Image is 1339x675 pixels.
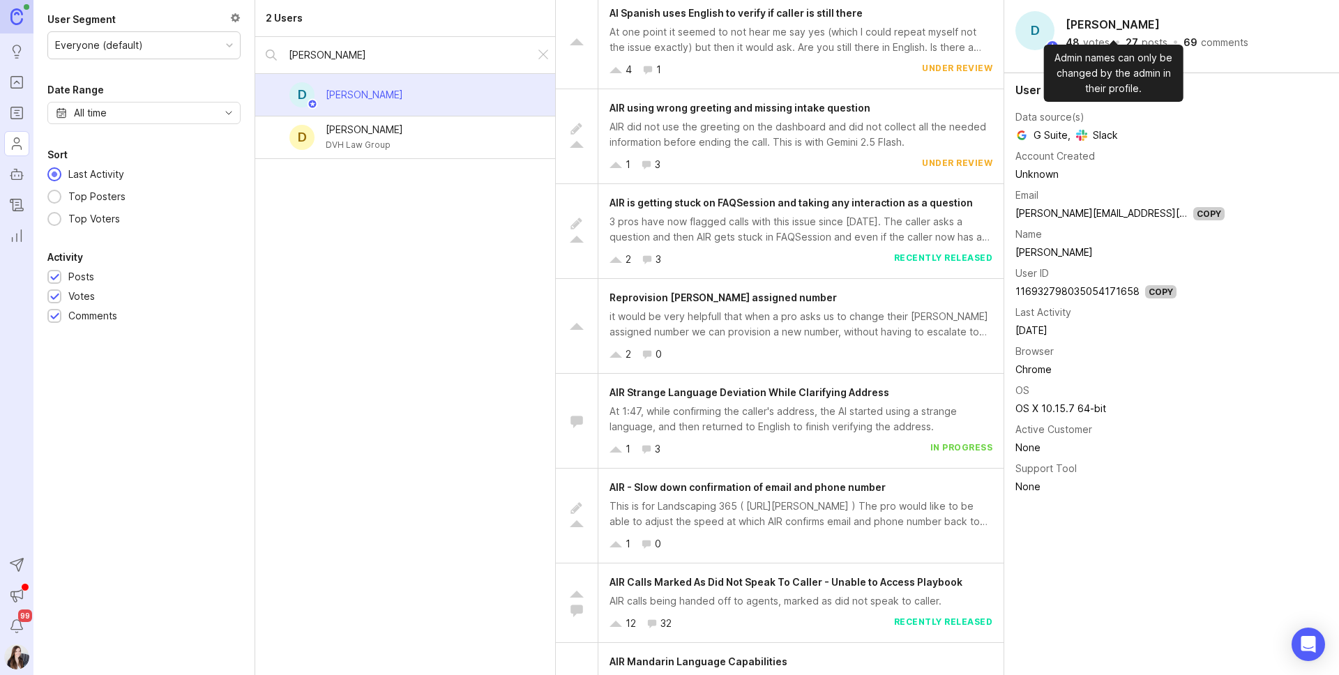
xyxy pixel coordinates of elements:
[218,107,240,119] svg: toggle icon
[922,62,992,77] div: under review
[61,167,131,182] div: Last Activity
[1201,38,1248,47] div: comments
[655,157,660,172] div: 3
[1015,207,1331,219] a: [PERSON_NAME][EMAIL_ADDRESS][PERSON_NAME][PERSON_NAME]
[1015,149,1095,164] div: Account Created
[610,214,992,245] div: 3 pros have now flagged calls with this issue since [DATE]. The caller asks a question and then A...
[656,62,661,77] div: 1
[656,252,661,267] div: 3
[4,644,29,669] img: Kelsey Fisher
[1015,344,1054,359] div: Browser
[1193,207,1225,220] div: Copy
[47,146,68,163] div: Sort
[556,89,1004,184] a: AIR using wrong greeting and missing intake questionAIR did not use the greeting on the dashboard...
[1044,45,1183,102] div: Admin names can only be changed by the admin in their profile.
[289,125,315,150] div: D
[1015,129,1028,142] img: Google logo
[1015,422,1092,437] div: Active Customer
[1015,84,1328,96] div: User details
[326,137,403,153] div: DVH Law Group
[894,252,993,267] div: recently released
[308,99,318,109] img: member badge
[1015,324,1047,336] time: [DATE]
[610,119,992,150] div: AIR did not use the greeting on the dashboard and did not collect all the needed information befo...
[556,469,1004,563] a: AIR - Slow down confirmation of email and phone numberThis is for Landscaping 365 ( [URL][PERSON_...
[4,583,29,608] button: Announcements
[1015,109,1084,125] div: Data source(s)
[655,536,661,552] div: 0
[74,105,107,121] div: All time
[610,404,992,434] div: At 1:47, while confirming the caller's address, the AI started using a strange language, and then...
[1015,128,1071,143] span: G Suite ,
[266,10,303,26] div: 2 Users
[626,157,630,172] div: 1
[4,192,29,218] a: Changelog
[610,24,992,55] div: At one point it seemed to not hear me say yes (which I could repeat myself not the issue exactly)...
[1076,128,1118,143] span: Slack
[610,386,889,398] span: AIR Strange Language Deviation While Clarifying Address
[61,189,133,204] div: Top Posters
[4,70,29,95] a: Portal
[289,47,524,63] input: Search by name...
[4,100,29,126] a: Roadmaps
[1015,479,1225,494] div: None
[556,184,1004,279] a: AIR is getting stuck on FAQSession and taking any interaction as a question3 pros have now flagge...
[626,536,630,552] div: 1
[610,593,992,609] div: AIR calls being handed off to agents, marked as did not speak to caller.
[1183,38,1197,47] div: 69
[610,655,787,667] span: AIR Mandarin Language Capabilities
[610,7,863,19] span: AI Spanish uses English to verify if caller is still there
[656,347,662,362] div: 0
[10,8,23,24] img: Canny Home
[610,309,992,340] div: it would be very helpfull that when a pro asks us to change their [PERSON_NAME] assigned number w...
[68,289,95,304] div: Votes
[660,616,672,631] div: 32
[55,38,143,53] div: Everyone (default)
[922,157,992,172] div: under review
[1076,130,1087,141] img: Slack logo
[1015,188,1038,203] div: Email
[1015,305,1071,320] div: Last Activity
[1015,266,1049,281] div: User ID
[68,308,117,324] div: Comments
[610,499,992,529] div: This is for Landscaping 365 ( [URL][PERSON_NAME] ) The pro would like to be able to adjust the sp...
[930,441,993,457] div: in progress
[610,197,973,208] span: AIR is getting stuck on FAQSession and taking any interaction as a question
[610,576,962,588] span: AIR Calls Marked As Did Not Speak To Caller - Unable to Access Playbook
[1015,227,1042,242] div: Name
[1015,461,1077,476] div: Support Tool
[61,211,127,227] div: Top Voters
[626,347,631,362] div: 2
[326,122,403,137] div: [PERSON_NAME]
[1292,628,1325,661] div: Open Intercom Messenger
[1063,14,1163,35] h2: [PERSON_NAME]
[610,291,837,303] span: Reprovision [PERSON_NAME] assigned number
[4,39,29,64] a: Ideas
[626,252,631,267] div: 2
[326,87,403,103] div: [PERSON_NAME]
[610,481,886,493] span: AIR - Slow down confirmation of email and phone number
[4,162,29,187] a: Autopilot
[556,374,1004,469] a: AIR Strange Language Deviation While Clarifying AddressAt 1:47, while confirming the caller's add...
[47,249,83,266] div: Activity
[4,552,29,577] button: Send to Autopilot
[1145,285,1177,298] div: Copy
[1015,383,1029,398] div: OS
[289,82,315,107] div: D
[1015,361,1225,379] td: Chrome
[1015,167,1225,182] div: Unknown
[1015,440,1225,455] div: None
[626,616,636,631] div: 12
[626,441,630,457] div: 1
[4,131,29,156] a: Users
[1015,400,1225,418] td: OS X 10.15.7 64-bit
[610,102,870,114] span: AIR using wrong greeting and missing intake question
[47,11,116,28] div: User Segment
[4,614,29,639] button: Notifications
[556,279,1004,374] a: Reprovision [PERSON_NAME] assigned numberit would be very helpfull that when a pro asks us to cha...
[1015,11,1054,50] div: D
[1015,284,1140,299] div: 116932798035054171658
[18,609,32,622] span: 99
[47,82,104,98] div: Date Range
[1015,243,1225,261] td: [PERSON_NAME]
